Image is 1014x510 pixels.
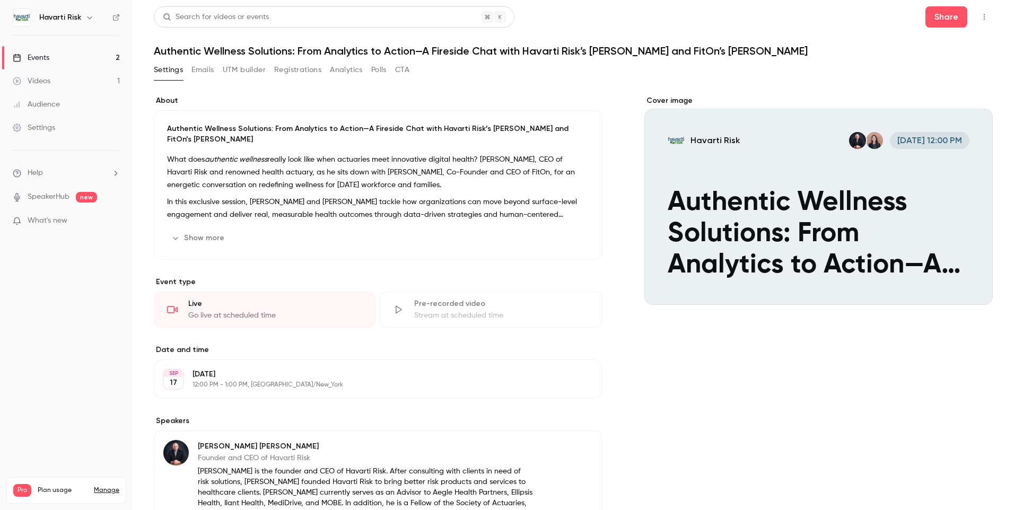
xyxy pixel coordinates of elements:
span: new [76,192,97,203]
p: Authentic Wellness Solutions: From Analytics to Action—A Fireside Chat with Havarti Risk’s [PERSO... [167,124,589,145]
a: Manage [94,486,119,495]
button: Polls [371,61,387,78]
button: Settings [154,61,183,78]
button: CTA [395,61,409,78]
p: What does really look like when actuaries meet innovative digital health? [PERSON_NAME], CEO of H... [167,153,589,191]
label: Date and time [154,345,602,355]
p: 12:00 PM - 1:00 PM, [GEOGRAPHIC_DATA]/New_York [193,381,546,389]
div: Events [13,52,49,63]
span: Pro [13,484,31,497]
div: Stream at scheduled time [414,310,588,321]
section: Cover image [644,95,993,305]
div: Go live at scheduled time [188,310,362,321]
div: LiveGo live at scheduled time [154,292,375,328]
label: Cover image [644,95,993,106]
button: Emails [191,61,214,78]
span: What's new [28,215,67,226]
div: Pre-recorded video [414,298,588,309]
li: help-dropdown-opener [13,168,120,179]
em: authentic wellness [205,156,267,163]
div: Live [188,298,362,309]
div: Settings [13,122,55,133]
p: Event type [154,277,602,287]
p: Founder and CEO of Havarti Risk [198,453,533,463]
div: Search for videos or events [163,12,269,23]
span: Help [28,168,43,179]
label: Speakers [154,416,602,426]
p: [DATE] [193,369,546,380]
div: Audience [13,99,60,110]
p: In this exclusive session, [PERSON_NAME] and [PERSON_NAME] tackle how organizations can move beyo... [167,196,589,221]
p: 17 [170,377,177,388]
img: Havarti Risk [13,9,30,26]
button: UTM builder [223,61,266,78]
img: Keith Passwater [163,440,189,465]
p: [PERSON_NAME] [PERSON_NAME] [198,441,533,452]
button: Analytics [330,61,363,78]
div: Videos [13,76,50,86]
button: Show more [167,230,231,247]
a: SpeakerHub [28,191,69,203]
label: About [154,95,602,106]
h1: Authentic Wellness Solutions: From Analytics to Action—A Fireside Chat with Havarti Risk’s [PERSO... [154,45,993,57]
div: SEP [164,370,183,377]
h6: Havarti Risk [39,12,81,23]
button: Registrations [274,61,321,78]
span: Plan usage [38,486,88,495]
button: Share [925,6,967,28]
div: Pre-recorded videoStream at scheduled time [380,292,601,328]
